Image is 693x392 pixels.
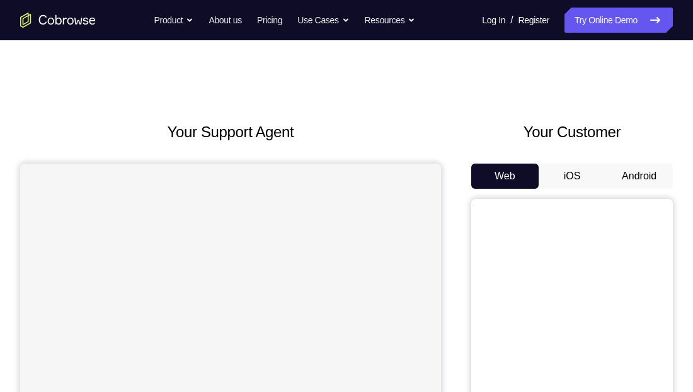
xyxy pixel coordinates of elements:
a: Go to the home page [20,13,96,28]
button: Web [471,164,539,189]
h2: Your Customer [471,121,673,143]
a: Register [518,8,549,33]
a: Log In [482,8,505,33]
span: / [510,13,513,28]
button: iOS [539,164,606,189]
a: Pricing [257,8,282,33]
button: Product [154,8,194,33]
a: Try Online Demo [564,8,673,33]
button: Use Cases [297,8,349,33]
h2: Your Support Agent [20,121,441,143]
button: Android [605,164,673,189]
button: Resources [365,8,416,33]
a: About us [209,8,241,33]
